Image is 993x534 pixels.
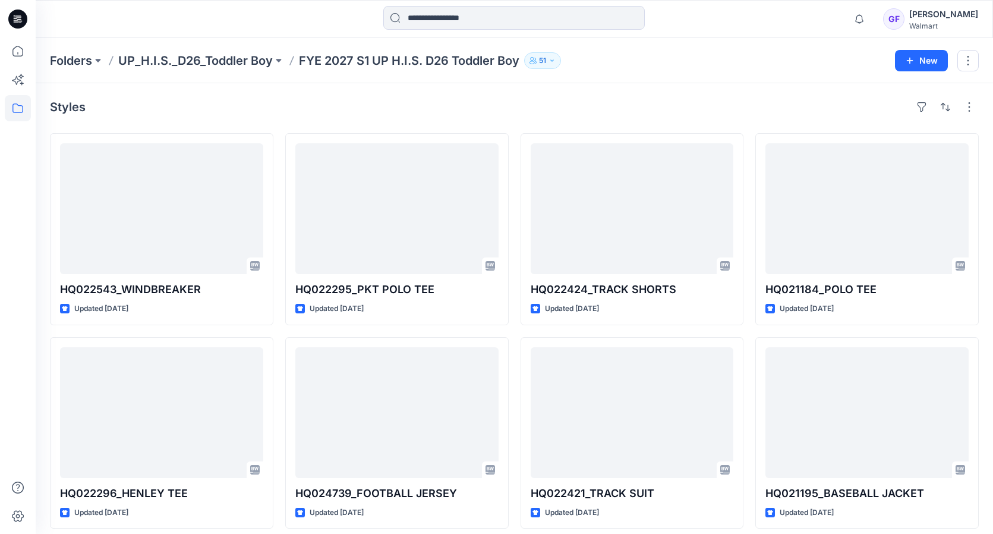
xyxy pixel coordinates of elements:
[60,485,263,502] p: HQ022296_HENLEY TEE
[765,281,969,298] p: HQ021184_POLO TEE
[118,52,273,69] a: UP_H.I.S._D26_Toddler Boy
[310,303,364,315] p: Updated [DATE]
[909,21,978,30] div: Walmart
[883,8,904,30] div: GF
[780,507,834,519] p: Updated [DATE]
[74,507,128,519] p: Updated [DATE]
[50,52,92,69] a: Folders
[545,507,599,519] p: Updated [DATE]
[765,485,969,502] p: HQ021195_BASEBALL JACKET
[545,303,599,315] p: Updated [DATE]
[909,7,978,21] div: [PERSON_NAME]
[60,281,263,298] p: HQ022543_WINDBREAKER
[531,281,734,298] p: HQ022424_TRACK SHORTS
[539,54,546,67] p: 51
[524,52,561,69] button: 51
[295,485,499,502] p: HQ024739_FOOTBALL JERSEY
[295,281,499,298] p: HQ022295_PKT POLO TEE
[50,100,86,114] h4: Styles
[299,52,519,69] p: FYE 2027 S1 UP H.I.S. D26 Toddler Boy
[531,485,734,502] p: HQ022421_TRACK SUIT
[780,303,834,315] p: Updated [DATE]
[310,507,364,519] p: Updated [DATE]
[74,303,128,315] p: Updated [DATE]
[895,50,948,71] button: New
